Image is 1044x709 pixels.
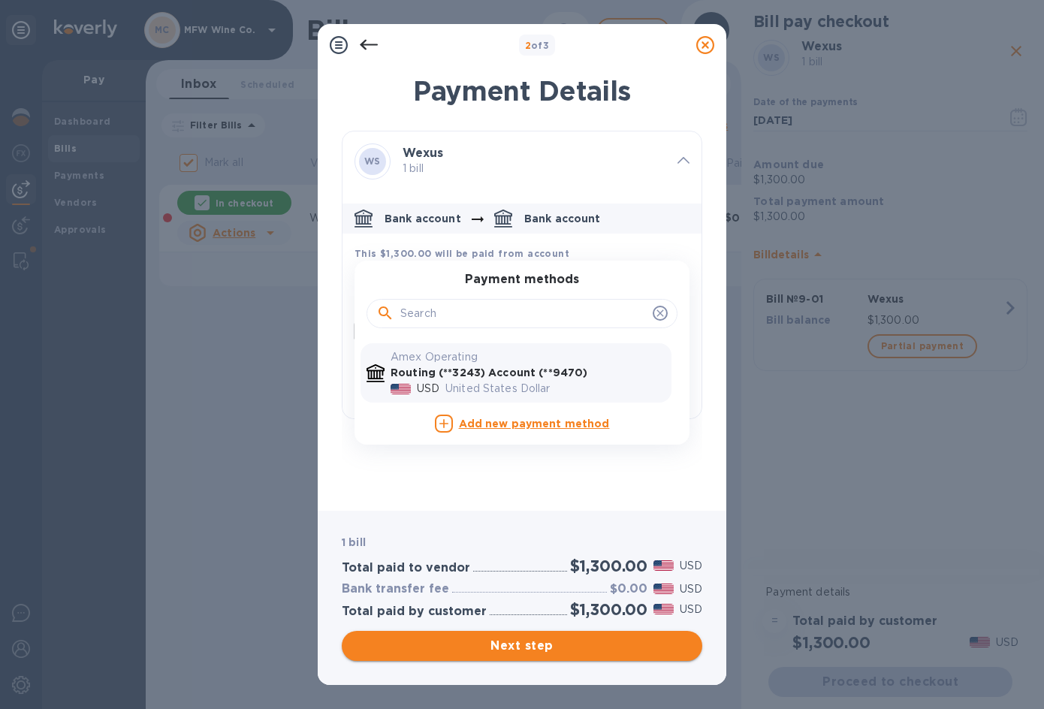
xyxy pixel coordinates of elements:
b: Wexus [403,146,443,160]
b: This $1,300.00 will be paid from account [355,248,569,259]
b: of 3 [525,40,550,51]
p: USD [680,558,702,574]
h3: Bank transfer fee [342,582,449,596]
b: Routing (**3243) Account (**9470) [391,367,587,379]
b: 1 bill [342,536,366,548]
img: USD [653,584,674,594]
h3: Total paid to vendor [342,561,470,575]
b: WS [364,155,381,167]
p: Amex Operating [391,349,665,365]
img: USD [653,560,674,571]
span: 2 [525,40,531,51]
p: United States Dollar [445,381,665,397]
input: Search [400,303,647,325]
button: Next step [342,631,702,661]
h2: $1,300.00 [570,557,647,575]
p: USD [417,381,439,397]
div: default-method [342,198,702,418]
p: Bank account [524,211,601,226]
h3: Total paid by customer [342,605,487,619]
p: Bank account [385,211,461,226]
h2: $1,300.00 [570,600,647,619]
p: USD [680,602,702,617]
p: 1 bill [403,161,665,176]
img: USD [391,384,411,394]
h3: Payment methods [465,273,579,287]
h3: $0.00 [610,582,647,596]
p: USD [680,581,702,597]
img: USD [653,604,674,614]
h1: Payment Details [342,75,702,107]
span: Next step [354,637,690,655]
b: Add new payment method [459,418,610,430]
div: WSWexus 1 bill [342,131,702,192]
